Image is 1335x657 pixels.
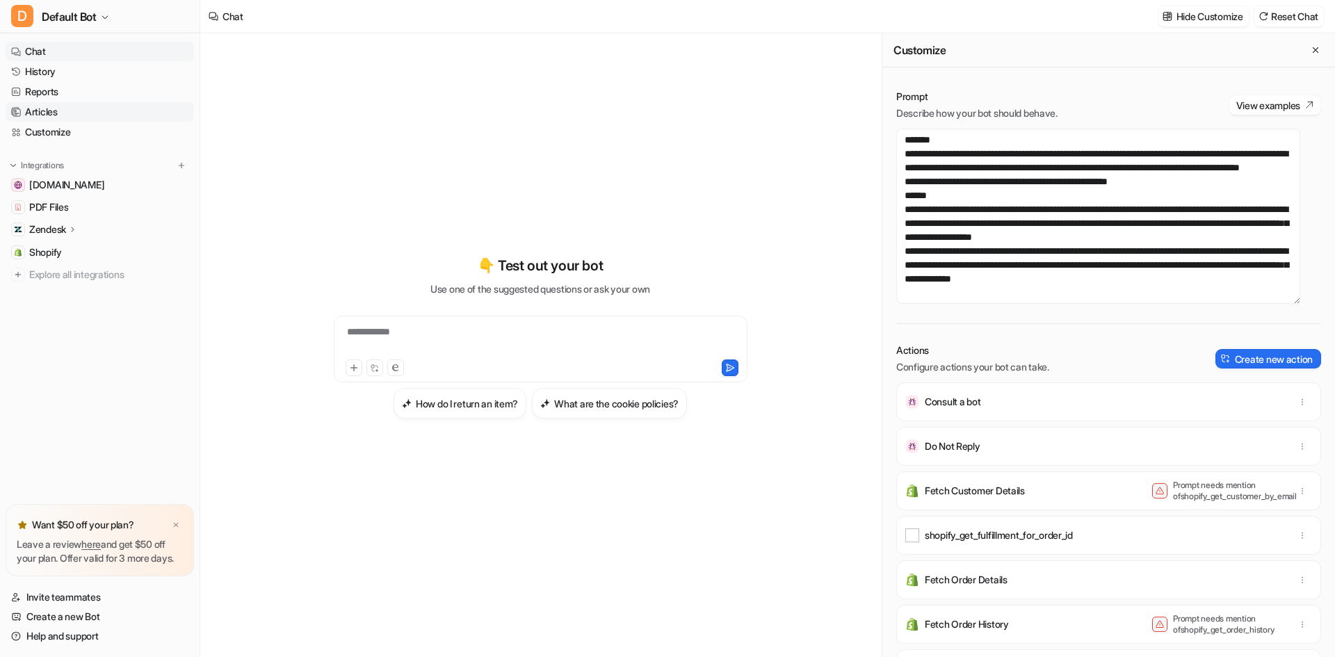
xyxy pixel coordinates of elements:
p: Describe how your bot should behave. [896,106,1058,120]
button: What are the cookie policies?What are the cookie policies? [532,388,687,419]
span: Default Bot [42,7,97,26]
h3: What are the cookie policies? [554,396,679,411]
p: Do Not Reply [925,439,980,453]
p: Configure actions your bot can take. [896,360,1049,374]
p: Leave a review and get $50 off your plan. Offer valid for 3 more days. [17,537,183,565]
button: Close flyout [1307,42,1324,58]
span: [DOMAIN_NAME] [29,178,104,192]
img: Zendesk [14,225,22,234]
img: What are the cookie policies? [540,398,550,409]
p: Use one of the suggested questions or ask your own [430,282,650,296]
span: PDF Files [29,200,68,214]
img: Consult a bot icon [905,395,919,409]
a: here [81,538,101,550]
p: Integrations [21,160,64,171]
a: Articles [6,102,194,122]
p: Prompt [896,90,1058,104]
p: Zendesk [29,222,66,236]
p: Consult a bot [925,395,980,409]
p: Prompt needs mention of shopify_get_customer_by_email [1173,480,1284,502]
img: shopify_get_fulfillment_for_order_id icon [905,528,919,542]
img: menu_add.svg [177,161,186,170]
a: Help and support [6,626,194,646]
button: Integrations [6,159,68,172]
p: 👇 Test out your bot [478,255,603,276]
img: Shopify [14,248,22,257]
button: View examples [1229,95,1321,115]
button: Create new action [1215,349,1321,368]
p: Hide Customize [1176,9,1243,24]
p: Fetch Order Details [925,573,1008,587]
span: Explore all integrations [29,263,188,286]
button: Hide Customize [1158,6,1249,26]
p: Want $50 off your plan? [32,518,134,532]
h2: Customize [893,43,946,57]
div: Chat [222,9,243,24]
a: Reports [6,82,194,102]
a: ShopifyShopify [6,243,194,262]
a: History [6,62,194,81]
img: Fetch Order History icon [905,617,919,631]
a: PDF FilesPDF Files [6,197,194,217]
p: shopify_get_fulfillment_for_order_id [925,528,1073,542]
a: Customize [6,122,194,142]
img: How do I return an item? [402,398,412,409]
img: PDF Files [14,203,22,211]
a: Explore all integrations [6,265,194,284]
img: Fetch Customer Details icon [905,484,919,498]
img: reset [1259,11,1268,22]
img: expand menu [8,161,18,170]
img: Fetch Order Details icon [905,573,919,587]
span: D [11,5,33,27]
img: star [17,519,28,530]
img: customize [1163,11,1172,22]
button: How do I return an item?How do I return an item? [394,388,526,419]
p: Fetch Order History [925,617,1009,631]
button: Reset Chat [1254,6,1324,26]
p: Prompt needs mention of shopify_get_order_history [1173,613,1284,635]
img: Do Not Reply icon [905,439,919,453]
p: Fetch Customer Details [925,484,1025,498]
a: Chat [6,42,194,61]
span: Shopify [29,245,62,259]
img: x [172,521,180,530]
p: Actions [896,343,1049,357]
img: create-action-icon.svg [1221,354,1231,364]
h3: How do I return an item? [416,396,518,411]
a: wovenwood.co.uk[DOMAIN_NAME] [6,175,194,195]
img: wovenwood.co.uk [14,181,22,189]
a: Create a new Bot [6,607,194,626]
a: Invite teammates [6,587,194,607]
img: explore all integrations [11,268,25,282]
